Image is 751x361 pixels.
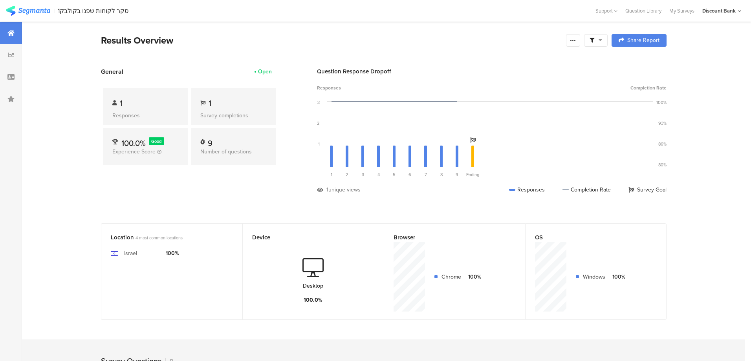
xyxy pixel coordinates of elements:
[702,7,736,15] div: Discount Bank
[470,137,476,143] i: Survey Goal
[317,84,341,91] span: Responses
[317,120,320,126] div: 2
[124,249,137,257] div: Israel
[112,111,178,120] div: Responses
[136,235,183,241] span: 4 most common locations
[456,171,458,178] span: 9
[326,186,328,194] div: 1
[331,171,332,178] span: 1
[101,33,562,47] div: Results Overview
[252,233,361,242] div: Device
[509,186,545,194] div: Responses
[120,97,123,109] span: 1
[200,111,266,120] div: Survey completions
[440,171,443,178] span: 8
[303,282,323,290] div: Desktop
[121,137,146,149] span: 100.0%
[317,99,320,106] div: 3
[535,233,644,242] div: OS
[317,67,667,76] div: Question Response Dropoff
[304,296,322,304] div: 100.0%
[595,5,617,17] div: Support
[393,171,396,178] span: 5
[208,137,212,145] div: 9
[346,171,348,178] span: 2
[362,171,364,178] span: 3
[101,67,123,76] span: General
[112,148,156,156] span: Experience Score
[628,186,667,194] div: Survey Goal
[665,7,698,15] a: My Surveys
[328,186,361,194] div: unique views
[562,186,611,194] div: Completion Rate
[621,7,665,15] a: Question Library
[111,233,220,242] div: Location
[377,171,380,178] span: 4
[465,171,481,178] div: Ending
[583,273,605,281] div: Windows
[658,120,667,126] div: 93%
[627,38,659,43] span: Share Report
[318,141,320,147] div: 1
[258,67,272,76] div: Open
[6,6,50,16] img: segmanta logo
[441,273,461,281] div: Chrome
[656,99,667,106] div: 100%
[166,249,179,257] div: 100%
[53,6,55,15] div: |
[394,233,503,242] div: Browser
[58,7,128,15] div: סקר לקוחות שפנו בקולבק1
[467,273,481,281] div: 100%
[408,171,411,178] span: 6
[200,148,252,156] span: Number of questions
[209,97,211,109] span: 1
[612,273,625,281] div: 100%
[658,141,667,147] div: 86%
[630,84,667,91] span: Completion Rate
[151,138,161,144] span: Good
[658,162,667,168] div: 80%
[425,171,427,178] span: 7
